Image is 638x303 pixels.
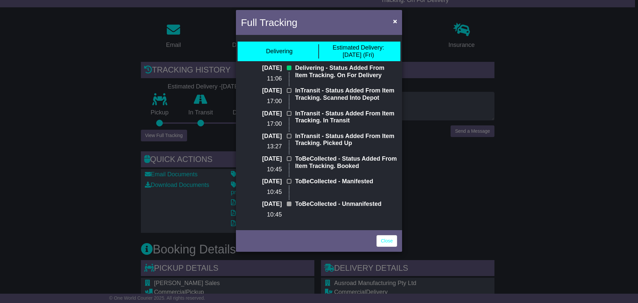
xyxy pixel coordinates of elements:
p: InTransit - Status Added From Item Tracking. In Transit [295,110,397,124]
div: [DATE] (Fri) [333,44,384,59]
p: 17:00 [241,98,282,105]
span: Estimated Delivery: [333,44,384,51]
h4: Full Tracking [241,15,297,30]
p: 13:27 [241,143,282,150]
p: ToBeCollected - Manifested [295,178,397,185]
p: [DATE] [241,87,282,94]
p: InTransit - Status Added From Item Tracking. Picked Up [295,133,397,147]
p: 10:45 [241,189,282,196]
p: 17:00 [241,120,282,128]
p: ToBeCollected - Unmanifested [295,201,397,208]
p: [DATE] [241,110,282,117]
div: Delivering [266,48,292,55]
p: [DATE] [241,65,282,72]
p: [DATE] [241,133,282,140]
p: [DATE] [241,178,282,185]
button: Close [390,14,400,28]
p: 10:45 [241,166,282,173]
p: 10:45 [241,211,282,219]
a: Close [376,235,397,247]
p: [DATE] [241,155,282,163]
span: × [393,17,397,25]
p: Delivering - Status Added From Item Tracking. On For Delivery [295,65,397,79]
p: 11:06 [241,75,282,82]
p: [DATE] [241,201,282,208]
p: ToBeCollected - Status Added From Item Tracking. Booked [295,155,397,170]
p: InTransit - Status Added From Item Tracking. Scanned Into Depot [295,87,397,101]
